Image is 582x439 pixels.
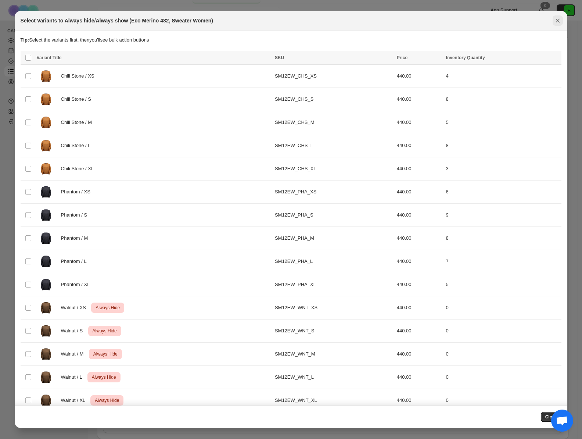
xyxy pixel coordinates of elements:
[273,273,395,296] td: SM12EW_PHA_XL
[395,250,444,273] td: 440.00
[395,343,444,366] td: 440.00
[395,157,444,181] td: 440.00
[37,275,55,294] img: Rotauf-ecomerino482-sweater-women-phantom-front_6c50fb83-27c9-4e3a-9753-e68b22eeac8d.png
[273,157,395,181] td: SM12EW_CHS_XL
[551,410,573,432] div: Chat öffnen
[61,72,98,80] span: Chili Stone / XS
[61,350,88,358] span: Walnut / M
[444,320,562,343] td: 0
[553,15,563,26] button: Close
[37,229,55,247] img: Rotauf-ecomerino482-sweater-women-phantom-front_6c50fb83-27c9-4e3a-9753-e68b22eeac8d.png
[273,204,395,227] td: SM12EW_PHA_S
[444,157,562,181] td: 3
[37,391,55,410] img: Rotauf-ecomerino482-sweater-Women-WAL-Front.png
[395,88,444,111] td: 440.00
[545,414,557,420] span: Close
[273,296,395,320] td: SM12EW_WNT_XS
[395,181,444,204] td: 440.00
[395,111,444,134] td: 440.00
[37,55,62,60] span: Variant Title
[61,258,90,265] span: Phantom / L
[37,252,55,271] img: Rotauf-ecomerino482-sweater-women-phantom-front_6c50fb83-27c9-4e3a-9753-e68b22eeac8d.png
[397,55,407,60] span: Price
[37,206,55,224] img: Rotauf-ecomerino482-sweater-women-phantom-front_6c50fb83-27c9-4e3a-9753-e68b22eeac8d.png
[37,160,55,178] img: Rotauf-ecomerino482-sweater-women-chilistone-front_21b78156-a5df-4851-99a0-a1cdd451d1ac.png
[395,296,444,320] td: 440.00
[541,412,562,422] button: Close
[446,55,485,60] span: Inventory Quantity
[273,134,395,157] td: SM12EW_CHS_L
[21,37,29,43] strong: Tip:
[273,250,395,273] td: SM12EW_PHA_L
[444,296,562,320] td: 0
[273,111,395,134] td: SM12EW_CHS_M
[444,389,562,412] td: 0
[444,227,562,250] td: 8
[395,320,444,343] td: 440.00
[61,96,95,103] span: Chili Stone / S
[61,327,87,335] span: Walnut / S
[37,345,55,363] img: Rotauf-ecomerino482-sweater-Women-WAL-Front.png
[90,373,118,382] span: Always Hide
[61,281,94,288] span: Phantom / XL
[91,326,118,335] span: Always Hide
[37,136,55,155] img: Rotauf-ecomerino482-sweater-women-chilistone-front_21b78156-a5df-4851-99a0-a1cdd451d1ac.png
[273,227,395,250] td: SM12EW_PHA_M
[61,165,98,172] span: Chili Stone / XL
[444,181,562,204] td: 6
[61,374,86,381] span: Walnut / L
[395,389,444,412] td: 440.00
[61,397,89,404] span: Walnut / XL
[395,65,444,88] td: 440.00
[444,204,562,227] td: 9
[61,119,96,126] span: Chili Stone / M
[61,304,90,311] span: Walnut / XS
[273,389,395,412] td: SM12EW_WNT_XL
[395,134,444,157] td: 440.00
[273,366,395,389] td: SM12EW_WNT_L
[444,65,562,88] td: 4
[93,396,121,405] span: Always Hide
[444,250,562,273] td: 7
[444,134,562,157] td: 8
[395,227,444,250] td: 440.00
[37,113,55,132] img: Rotauf-ecomerino482-sweater-women-chilistone-front_21b78156-a5df-4851-99a0-a1cdd451d1ac.png
[61,142,94,149] span: Chili Stone / L
[61,188,94,196] span: Phantom / XS
[21,36,562,44] p: Select the variants first, then you'll see bulk action buttons
[37,322,55,340] img: Rotauf-ecomerino482-sweater-Women-WAL-Front.png
[273,320,395,343] td: SM12EW_WNT_S
[444,111,562,134] td: 5
[94,303,121,312] span: Always Hide
[444,343,562,366] td: 0
[273,88,395,111] td: SM12EW_CHS_S
[37,90,55,108] img: Rotauf-ecomerino482-sweater-women-chilistone-front_21b78156-a5df-4851-99a0-a1cdd451d1ac.png
[37,67,55,85] img: Rotauf-ecomerino482-sweater-women-chilistone-front_21b78156-a5df-4851-99a0-a1cdd451d1ac.png
[273,65,395,88] td: SM12EW_CHS_XS
[21,17,213,24] h2: Select Variants to Always hide/Always show (Eco Merino 482, Sweater Women)
[444,88,562,111] td: 8
[37,299,55,317] img: Rotauf-ecomerino482-sweater-Women-WAL-Front.png
[395,366,444,389] td: 440.00
[92,350,119,358] span: Always Hide
[37,368,55,386] img: Rotauf-ecomerino482-sweater-Women-WAL-Front.png
[37,183,55,201] img: Rotauf-ecomerino482-sweater-women-phantom-front_6c50fb83-27c9-4e3a-9753-e68b22eeac8d.png
[275,55,284,60] span: SKU
[395,273,444,296] td: 440.00
[444,366,562,389] td: 0
[61,235,92,242] span: Phantom / M
[444,273,562,296] td: 5
[273,343,395,366] td: SM12EW_WNT_M
[395,204,444,227] td: 440.00
[61,211,91,219] span: Phantom / S
[273,181,395,204] td: SM12EW_PHA_XS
